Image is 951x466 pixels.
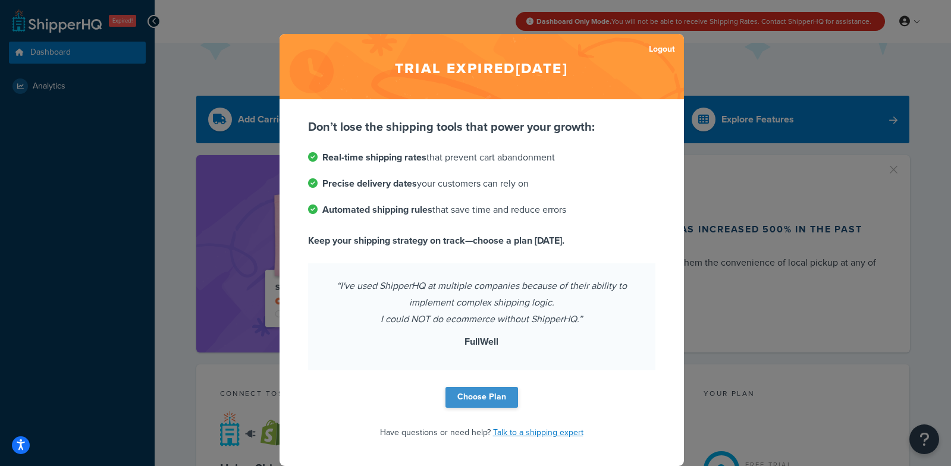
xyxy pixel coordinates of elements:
strong: Automated shipping rules [322,203,432,216]
a: Logout [649,41,675,58]
strong: Precise delivery dates [322,177,417,190]
li: your customers can rely on [308,175,655,192]
p: FullWell [322,333,641,350]
li: that save time and reduce errors [308,201,655,218]
p: Keep your shipping strategy on track—choose a plan [DATE]. [308,232,655,249]
li: that prevent cart abandonment [308,149,655,166]
p: Don’t lose the shipping tools that power your growth: [308,118,655,135]
p: “I've used ShipperHQ at multiple companies because of their ability to implement complex shipping... [322,278,641,328]
p: Have questions or need help? [308,424,655,441]
h2: Trial expired [DATE] [280,34,684,99]
strong: Real-time shipping rates [322,150,426,164]
a: Choose Plan [445,387,518,408]
a: Talk to a shipping expert [493,426,583,439]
